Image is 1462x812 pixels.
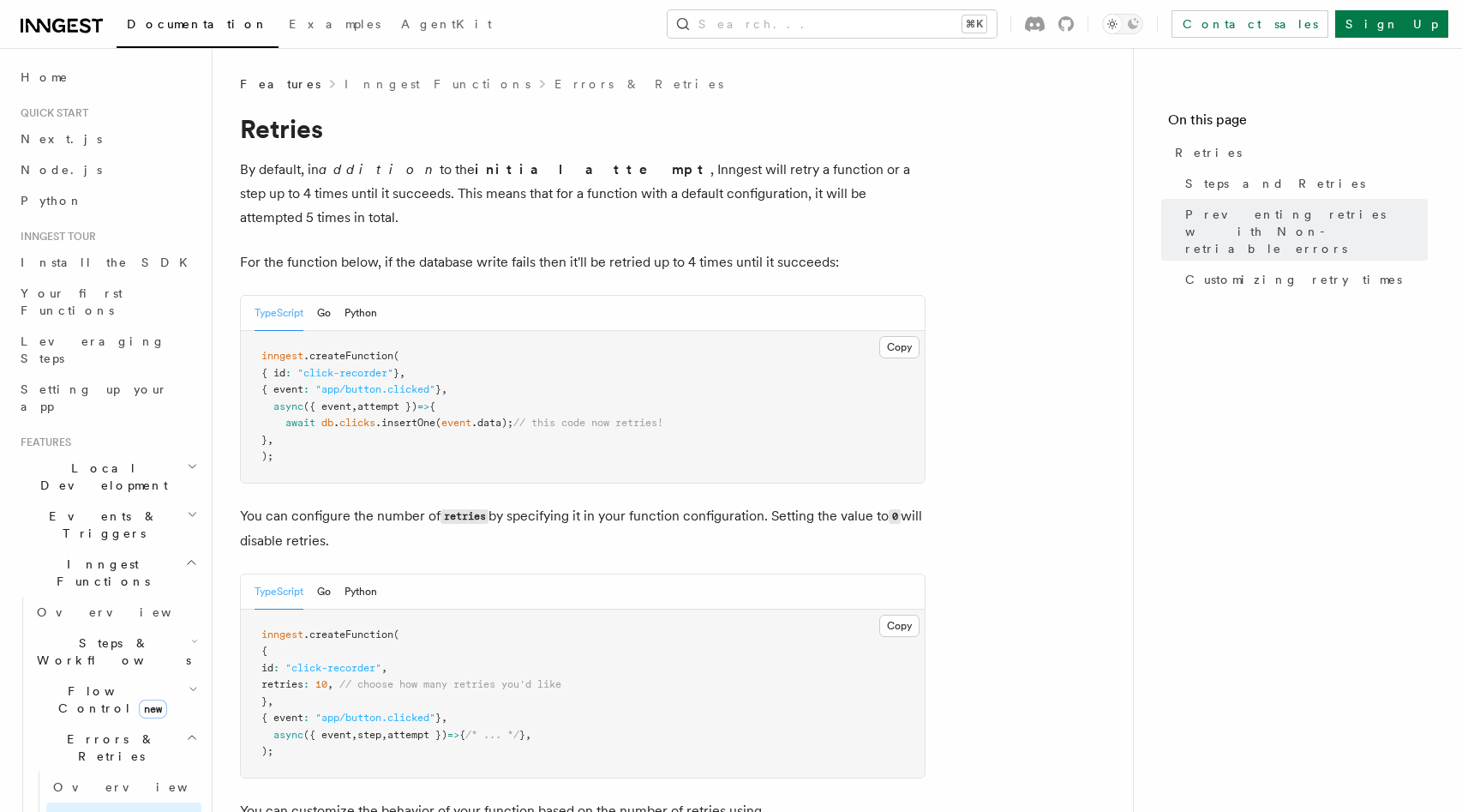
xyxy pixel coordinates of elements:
p: For the function below, if the database write fails then it'll be retried up to 4 times until it ... [240,250,926,274]
span: , [381,662,387,674]
span: { event [261,712,303,724]
span: clicks [339,417,375,429]
span: Preventing retries with Non-retriable errors [1185,206,1428,257]
span: Documentation [127,17,268,31]
span: { [459,729,465,741]
span: { id [261,367,285,379]
span: 10 [315,678,327,690]
button: Python [345,296,377,331]
span: , [441,383,447,395]
a: Home [14,62,201,93]
span: inngest [261,629,303,641]
span: Steps & Workflows [30,635,191,669]
span: , [525,729,531,741]
span: Errors & Retries [30,731,186,765]
span: ( [435,417,441,429]
span: .createFunction [303,629,393,641]
a: Node.js [14,154,201,185]
span: Next.js [21,132,102,146]
span: Retries [1175,144,1242,161]
span: } [435,383,441,395]
span: Features [240,75,321,93]
span: : [273,662,279,674]
span: . [333,417,339,429]
span: , [399,367,405,379]
span: step [357,729,381,741]
span: .data); [471,417,513,429]
button: Copy [879,336,920,358]
span: Overview [53,780,230,794]
kbd: ⌘K [962,15,986,33]
a: Preventing retries with Non-retriable errors [1178,199,1428,264]
button: Errors & Retries [30,724,201,772]
span: , [267,695,273,707]
em: addition [319,161,440,177]
span: Setting up your app [21,382,168,413]
span: Overview [37,605,213,619]
span: } [261,434,267,446]
span: : [303,383,309,395]
span: id [261,662,273,674]
span: Events & Triggers [14,508,187,542]
span: Your first Functions [21,286,123,317]
span: { [261,645,267,657]
span: Python [21,194,83,208]
a: Next.js [14,123,201,154]
span: // choose how many retries you'd like [339,678,561,690]
p: You can configure the number of by specifying it in your function configuration. Setting the valu... [240,504,926,553]
a: Setting up your app [14,374,201,422]
span: db [321,417,333,429]
span: Inngest tour [14,230,96,244]
button: Search...⌘K [668,10,997,38]
span: => [447,729,459,741]
span: Install the SDK [21,256,198,269]
span: .createFunction [303,350,393,362]
a: Your first Functions [14,278,201,326]
span: attempt }) [387,729,447,741]
span: retries [261,678,303,690]
span: new [139,700,167,719]
code: 0 [889,509,901,524]
span: , [327,678,333,690]
button: Flow Controlnew [30,676,201,724]
a: Contact sales [1171,10,1328,38]
button: Copy [879,615,920,637]
span: "app/button.clicked" [315,712,435,724]
span: : [303,712,309,724]
a: Customizing retry times [1178,264,1428,295]
button: Inngest Functions [14,549,201,597]
span: event [441,417,471,429]
button: Steps & Workflows [30,628,201,676]
span: ( [393,629,399,641]
span: , [267,434,273,446]
button: TypeScript [255,296,303,331]
span: ); [261,450,273,462]
span: Flow Control [30,683,189,717]
a: Steps and Retries [1178,168,1428,199]
span: // this code now retries! [513,417,663,429]
a: AgentKit [391,5,502,46]
span: : [285,367,291,379]
a: Install the SDK [14,247,201,278]
span: Features [14,436,71,449]
span: { [429,400,435,412]
span: => [417,400,429,412]
a: Overview [46,772,201,803]
strong: initial attempt [475,161,710,177]
span: await [285,417,315,429]
h4: On this page [1168,110,1428,137]
span: async [273,729,303,741]
a: Python [14,185,201,216]
span: } [261,695,267,707]
span: .insertOne [375,417,435,429]
span: AgentKit [401,17,492,31]
span: inngest [261,350,303,362]
a: Sign Up [1335,10,1448,38]
button: Local Development [14,453,201,501]
a: Errors & Retries [554,75,723,93]
span: Leveraging Steps [21,334,165,365]
span: } [435,712,441,724]
span: } [519,729,525,741]
h1: Retries [240,113,926,144]
span: , [441,712,447,724]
